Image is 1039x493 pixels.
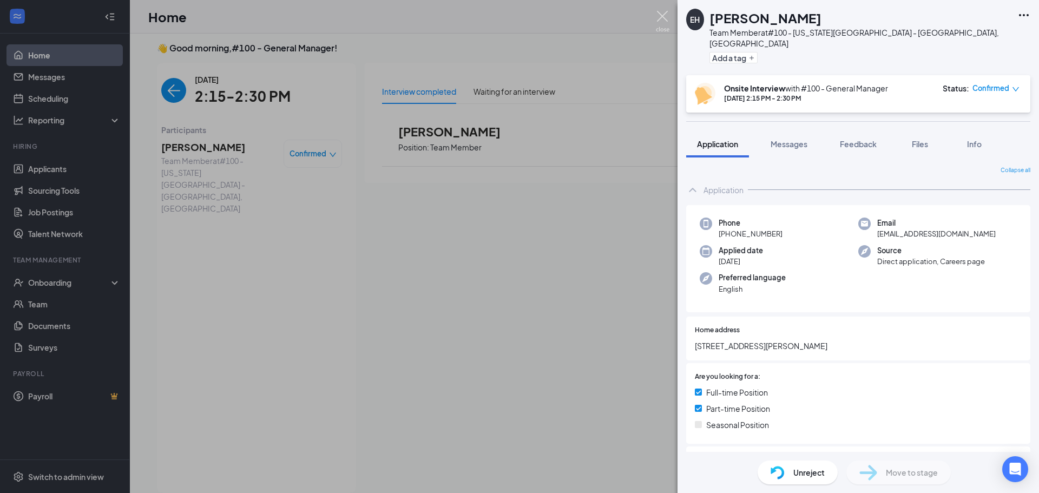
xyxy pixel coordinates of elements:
span: Seasonal Position [706,419,769,431]
span: Applied date [719,245,763,256]
span: Move to stage [886,466,938,478]
span: Collapse all [1001,166,1030,175]
span: English [719,284,786,294]
b: Onsite Interview [724,83,785,93]
span: Confirmed [972,83,1009,94]
span: down [1012,86,1020,93]
span: Phone [719,218,782,228]
span: [STREET_ADDRESS][PERSON_NAME] [695,340,1022,352]
span: Feedback [840,139,877,149]
span: Preferred language [719,272,786,283]
span: Direct application, Careers page [877,256,985,267]
span: [EMAIL_ADDRESS][DOMAIN_NAME] [877,228,996,239]
span: Messages [771,139,807,149]
div: Open Intercom Messenger [1002,456,1028,482]
span: Part-time Position [706,403,770,415]
h1: [PERSON_NAME] [709,9,821,27]
div: EH [690,14,700,25]
span: Unreject [793,466,825,478]
button: PlusAdd a tag [709,52,758,63]
div: Application [703,185,744,195]
span: Email [877,218,996,228]
div: Team Member at #100 - [US_STATE][GEOGRAPHIC_DATA] - [GEOGRAPHIC_DATA], [GEOGRAPHIC_DATA] [709,27,1012,49]
svg: Ellipses [1017,9,1030,22]
span: Source [877,245,985,256]
span: Info [967,139,982,149]
div: Status : [943,83,969,94]
span: [DATE] [719,256,763,267]
div: [DATE] 2:15 PM - 2:30 PM [724,94,888,103]
span: Home address [695,325,740,336]
span: [PHONE_NUMBER] [719,228,782,239]
div: with #100 - General Manager [724,83,888,94]
svg: ChevronUp [686,183,699,196]
svg: Plus [748,55,755,61]
span: Are you looking for a: [695,372,760,382]
span: Full-time Position [706,386,768,398]
span: Files [912,139,928,149]
span: Application [697,139,738,149]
